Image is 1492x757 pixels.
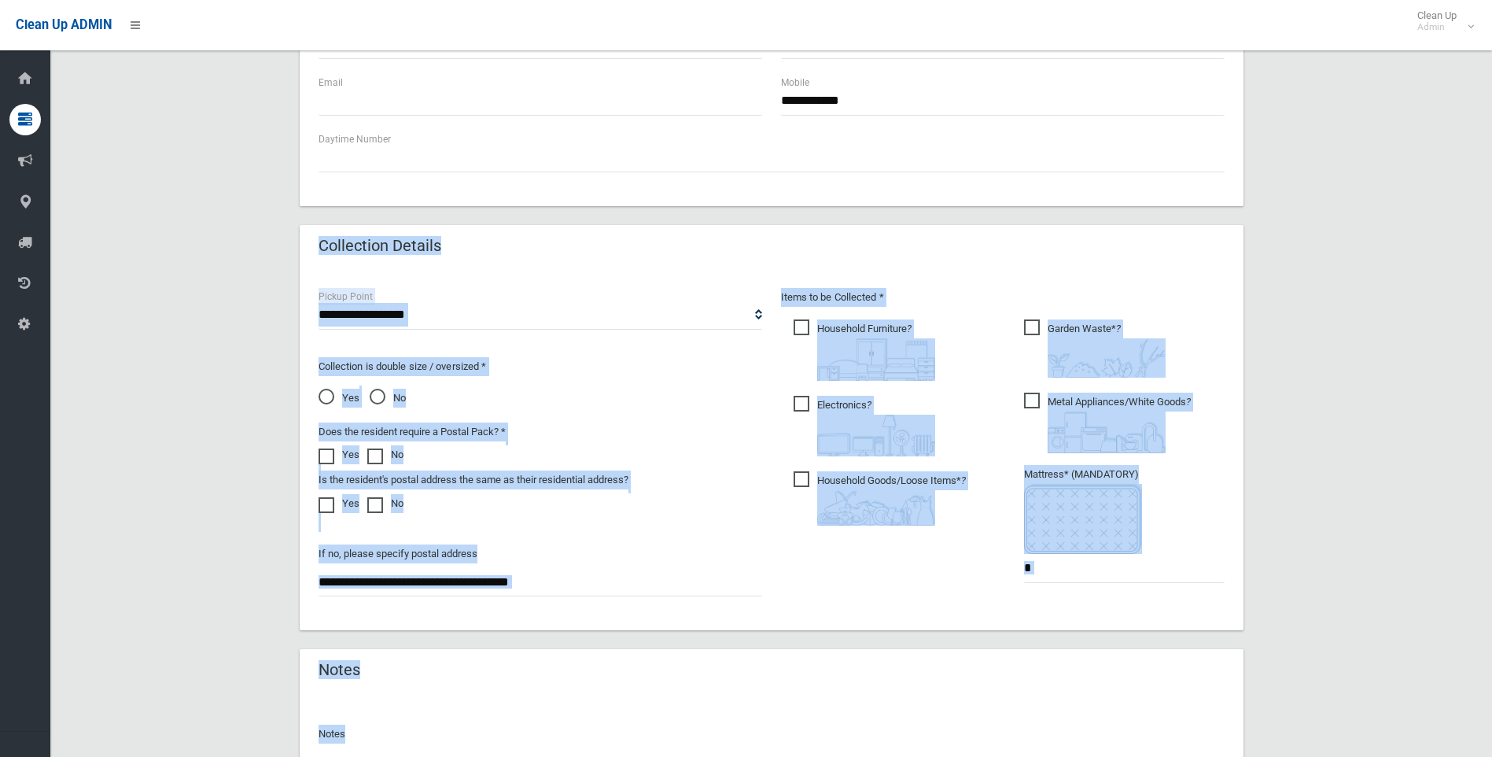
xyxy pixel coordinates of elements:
[319,494,359,513] label: Yes
[300,655,379,685] header: Notes
[1048,412,1166,453] img: 36c1b0289cb1767239cdd3de9e694f19.png
[1048,323,1166,378] i: ?
[794,396,935,456] span: Electronics
[817,323,935,381] i: ?
[300,231,460,261] header: Collection Details
[1024,468,1225,554] span: Mattress* (MANDATORY)
[1048,338,1166,378] img: 4fd8a5c772b2c999c83690221e5242e0.png
[319,545,477,563] label: If no, please specify postal address
[370,389,406,408] span: No
[817,475,966,526] i: ?
[319,357,762,376] p: Collection is double size / oversized *
[16,17,112,32] span: Clean Up ADMIN
[817,338,935,381] img: aa9efdbe659d29b613fca23ba79d85cb.png
[1417,21,1457,33] small: Admin
[319,471,628,489] label: Is the resident's postal address the same as their residential address?
[794,471,966,526] span: Household Goods/Loose Items*
[367,445,403,464] label: No
[794,319,935,381] span: Household Furniture
[319,445,359,464] label: Yes
[1409,9,1472,33] span: Clean Up
[319,423,506,441] label: Does the resident require a Postal Pack? *
[1024,319,1166,378] span: Garden Waste*
[817,415,935,456] img: 394712a680b73dbc3d2a6a3a7ffe5a07.png
[781,288,1225,307] p: Items to be Collected *
[1024,484,1142,554] img: e7408bece873d2c1783593a074e5cb2f.png
[1024,393,1191,453] span: Metal Appliances/White Goods
[367,494,403,513] label: No
[319,725,1225,744] p: Notes
[817,399,935,456] i: ?
[817,490,935,526] img: b13cc3517677393f34c0a387616ef184.png
[1048,396,1191,453] i: ?
[319,389,359,408] span: Yes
